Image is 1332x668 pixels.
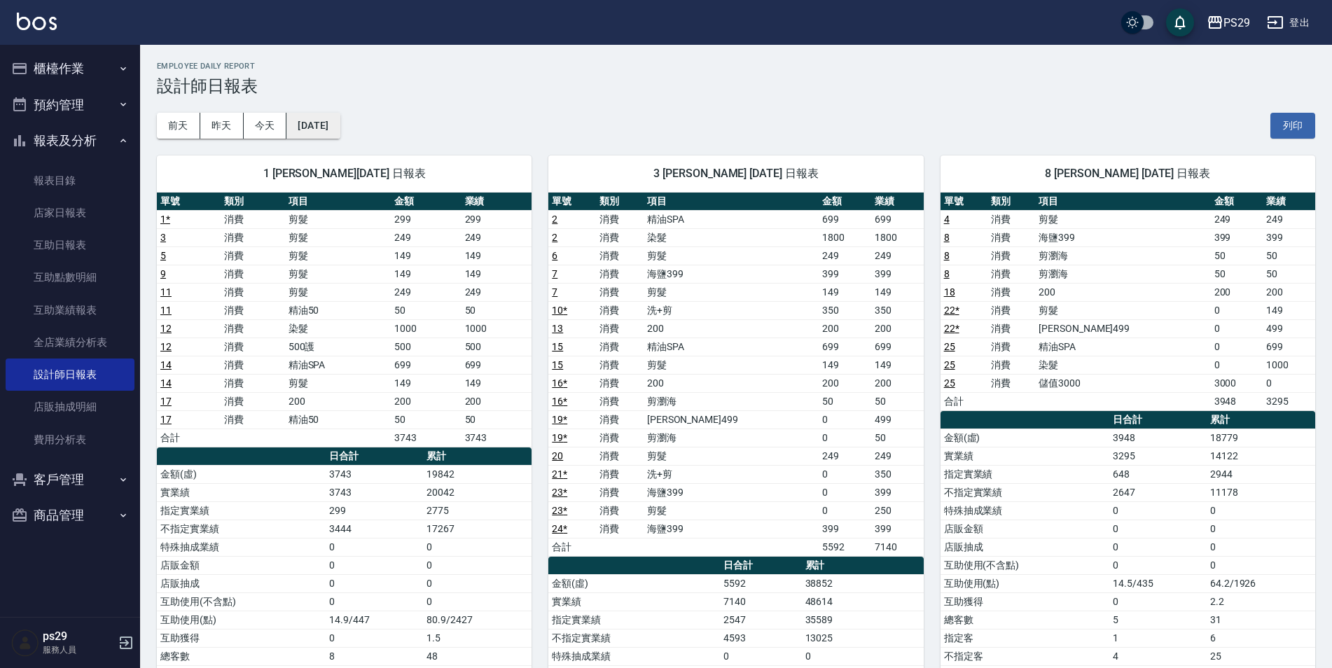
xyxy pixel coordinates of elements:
[871,429,924,447] td: 50
[644,193,819,211] th: 項目
[596,228,644,246] td: 消費
[157,193,532,447] table: a dense table
[1263,392,1315,410] td: 3295
[596,246,644,265] td: 消費
[552,359,563,370] a: 15
[462,265,532,283] td: 149
[1207,538,1315,556] td: 0
[221,301,284,319] td: 消費
[1207,465,1315,483] td: 2944
[1211,228,1263,246] td: 399
[987,338,1035,356] td: 消費
[1207,556,1315,574] td: 0
[391,338,462,356] td: 500
[644,228,819,246] td: 染髮
[596,283,644,301] td: 消費
[1109,447,1207,465] td: 3295
[871,520,924,538] td: 399
[987,265,1035,283] td: 消費
[221,283,284,301] td: 消費
[987,374,1035,392] td: 消費
[1263,265,1315,283] td: 50
[596,520,644,538] td: 消費
[285,265,391,283] td: 剪髮
[944,359,955,370] a: 25
[941,447,1109,465] td: 實業績
[987,210,1035,228] td: 消費
[1211,193,1263,211] th: 金額
[43,643,114,656] p: 服務人員
[1109,556,1207,574] td: 0
[1263,193,1315,211] th: 業績
[6,229,134,261] a: 互助日報表
[552,341,563,352] a: 15
[1211,356,1263,374] td: 0
[944,232,950,243] a: 8
[871,283,924,301] td: 149
[423,574,532,592] td: 0
[644,374,819,392] td: 200
[644,447,819,465] td: 剪髮
[644,319,819,338] td: 200
[1035,319,1210,338] td: [PERSON_NAME]499
[160,250,166,261] a: 5
[944,268,950,279] a: 8
[1263,301,1315,319] td: 149
[157,483,326,501] td: 實業績
[987,356,1035,374] td: 消費
[644,265,819,283] td: 海鹽399
[944,377,955,389] a: 25
[819,193,871,211] th: 金額
[285,246,391,265] td: 剪髮
[1211,338,1263,356] td: 0
[157,574,326,592] td: 店販抽成
[462,429,532,447] td: 3743
[462,392,532,410] td: 200
[1211,392,1263,410] td: 3948
[596,374,644,392] td: 消費
[285,228,391,246] td: 剪髮
[6,261,134,293] a: 互助點數明細
[157,501,326,520] td: 指定實業績
[819,520,871,538] td: 399
[1263,338,1315,356] td: 699
[285,319,391,338] td: 染髮
[6,50,134,87] button: 櫃檯作業
[819,374,871,392] td: 200
[596,483,644,501] td: 消費
[1207,447,1315,465] td: 14122
[157,62,1315,71] h2: Employee Daily Report
[819,410,871,429] td: 0
[871,210,924,228] td: 699
[17,13,57,30] img: Logo
[819,429,871,447] td: 0
[596,193,644,211] th: 類別
[941,429,1109,447] td: 金額(虛)
[160,414,172,425] a: 17
[1263,319,1315,338] td: 499
[1263,283,1315,301] td: 200
[221,210,284,228] td: 消費
[462,283,532,301] td: 249
[644,283,819,301] td: 剪髮
[644,338,819,356] td: 精油SPA
[1223,14,1250,32] div: PS29
[391,356,462,374] td: 699
[1035,228,1210,246] td: 海鹽399
[941,465,1109,483] td: 指定實業績
[423,556,532,574] td: 0
[819,228,871,246] td: 1800
[11,629,39,657] img: Person
[285,392,391,410] td: 200
[552,214,557,225] a: 2
[596,338,644,356] td: 消費
[285,338,391,356] td: 500護
[43,629,114,643] h5: ps29
[160,377,172,389] a: 14
[1211,374,1263,392] td: 3000
[941,501,1109,520] td: 特殊抽成業績
[423,447,532,466] th: 累計
[1211,283,1263,301] td: 200
[6,197,134,229] a: 店家日報表
[941,193,1315,411] table: a dense table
